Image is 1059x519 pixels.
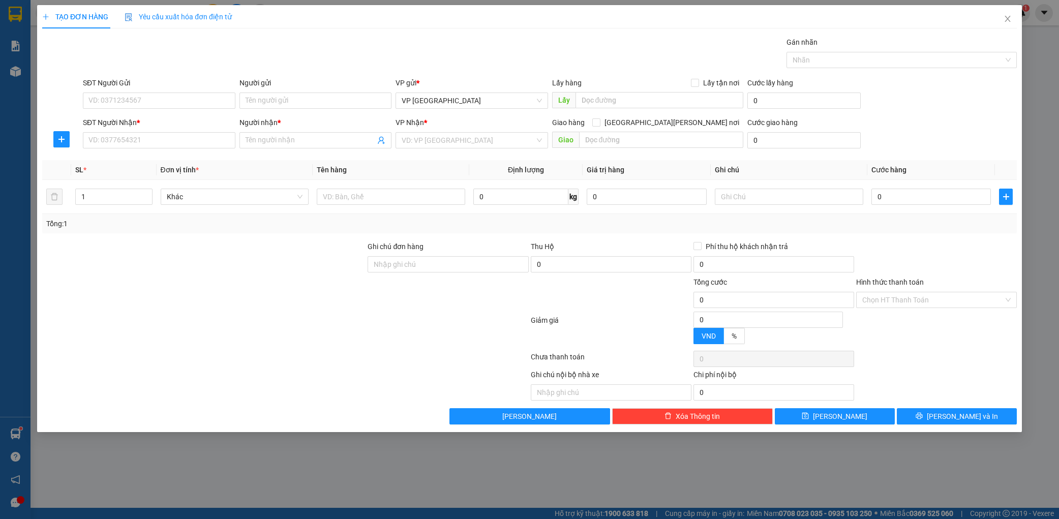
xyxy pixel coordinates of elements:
div: Người gửi [239,77,391,88]
span: Định lượng [508,166,544,174]
span: [PERSON_NAME] [813,411,867,422]
span: Cước hàng [871,166,906,174]
button: plus [53,131,70,147]
span: Khác [166,189,302,204]
span: Giá trị hàng [587,166,624,174]
div: Chưa thanh toán [530,351,692,369]
div: SĐT Người Nhận [83,117,235,128]
div: Chi phí nội bộ [693,369,854,384]
div: Giảm giá [530,315,692,349]
span: Đơn vị tính [160,166,198,174]
span: Yêu cầu xuất hóa đơn điện tử [125,13,232,21]
input: 0 [587,189,707,205]
span: printer [916,412,923,420]
label: Hình thức thanh toán [856,278,924,286]
label: Cước giao hàng [747,118,798,127]
div: Ghi chú nội bộ nhà xe [530,369,691,384]
input: Cước lấy hàng [747,93,861,109]
label: Ghi chú đơn hàng [368,242,423,251]
span: Tên hàng [317,166,347,174]
span: [PERSON_NAME] [502,411,557,422]
span: Thu Hộ [530,242,554,251]
button: plus [999,189,1013,205]
span: [PERSON_NAME] và In [927,411,998,422]
img: icon [125,13,133,21]
input: Nhập ghi chú [530,384,691,401]
span: plus [42,13,49,20]
input: Ghi Chú [715,189,863,205]
span: Giao [552,132,579,148]
input: Dọc đường [576,92,743,108]
span: VND [702,332,716,340]
span: [GEOGRAPHIC_DATA][PERSON_NAME] nơi [600,117,743,128]
button: printer[PERSON_NAME] và In [897,408,1017,424]
label: Cước lấy hàng [747,79,793,87]
span: % [732,332,737,340]
span: VP Mỹ Đình [402,93,542,108]
span: VP Nhận [396,118,424,127]
span: Giao hàng [552,118,585,127]
span: Phí thu hộ khách nhận trả [702,241,792,252]
span: Tổng cước [693,278,727,286]
span: TẠO ĐƠN HÀNG [42,13,108,21]
span: close [1004,15,1012,23]
button: save[PERSON_NAME] [775,408,895,424]
label: Gán nhãn [786,38,818,46]
span: plus [54,135,69,143]
button: delete [46,189,63,205]
input: Cước giao hàng [747,132,861,148]
button: Close [993,5,1022,34]
div: VP gửi [396,77,548,88]
div: Người nhận [239,117,391,128]
input: VD: Bàn, Ghế [317,189,465,205]
span: plus [1000,193,1012,201]
button: [PERSON_NAME] [449,408,610,424]
span: save [802,412,809,420]
span: user-add [377,136,385,144]
span: Lấy hàng [552,79,582,87]
span: Lấy [552,92,576,108]
input: Dọc đường [579,132,743,148]
div: SĐT Người Gửi [83,77,235,88]
span: delete [664,412,672,420]
th: Ghi chú [711,160,867,180]
span: kg [568,189,579,205]
span: Xóa Thông tin [676,411,720,422]
div: Tổng: 1 [46,218,409,229]
input: Ghi chú đơn hàng [368,256,528,272]
button: deleteXóa Thông tin [612,408,773,424]
span: Lấy tận nơi [699,77,743,88]
span: SL [75,166,83,174]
